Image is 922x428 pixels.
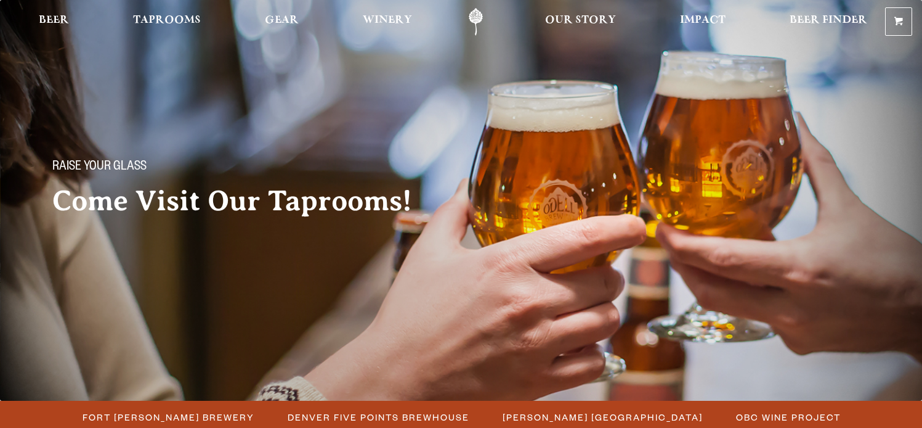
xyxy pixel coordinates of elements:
[31,8,77,36] a: Beer
[545,15,616,25] span: Our Story
[133,15,201,25] span: Taprooms
[75,408,261,426] a: Fort [PERSON_NAME] Brewery
[288,408,469,426] span: Denver Five Points Brewhouse
[782,8,875,36] a: Beer Finder
[39,15,69,25] span: Beer
[736,408,841,426] span: OBC Wine Project
[495,408,709,426] a: [PERSON_NAME] [GEOGRAPHIC_DATA]
[453,8,499,36] a: Odell Home
[280,408,475,426] a: Denver Five Points Brewhouse
[355,8,420,36] a: Winery
[680,15,726,25] span: Impact
[790,15,867,25] span: Beer Finder
[257,8,307,36] a: Gear
[672,8,734,36] a: Impact
[52,186,437,216] h2: Come Visit Our Taprooms!
[265,15,299,25] span: Gear
[363,15,412,25] span: Winery
[52,160,147,176] span: Raise your glass
[125,8,209,36] a: Taprooms
[537,8,624,36] a: Our Story
[729,408,847,426] a: OBC Wine Project
[83,408,254,426] span: Fort [PERSON_NAME] Brewery
[503,408,703,426] span: [PERSON_NAME] [GEOGRAPHIC_DATA]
